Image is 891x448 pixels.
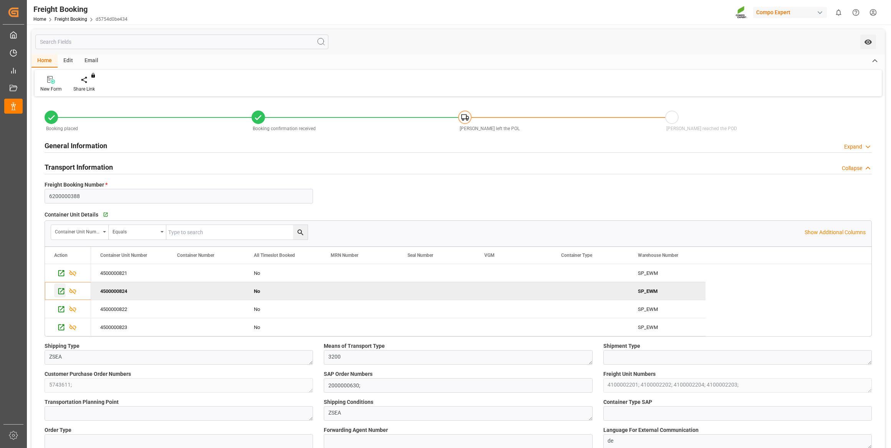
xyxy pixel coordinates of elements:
a: Home [33,17,46,22]
div: Collapse [842,164,862,172]
input: Search Fields [35,35,328,49]
span: SAP Order Numbers [324,370,373,378]
div: Press SPACE to deselect this row. [91,282,706,300]
span: Shipment Type [603,342,640,350]
textarea: ZSEA [324,406,592,421]
div: 4500000824 [91,282,168,300]
span: Order Type [45,426,71,434]
div: No [254,265,312,282]
span: Container Type [561,253,592,258]
span: Shipping Type [45,342,79,350]
div: Press SPACE to select this row. [91,264,706,282]
div: No [254,283,312,300]
img: Screenshot%202023-09-29%20at%2010.02.21.png_1712312052.png [735,6,748,19]
span: Booking confirmation received [253,126,316,131]
div: Equals [113,226,158,235]
div: Press SPACE to select this row. [91,300,706,318]
span: Container Number [177,253,214,258]
div: Compo Expert [753,7,827,18]
span: Container Type SAP [603,398,652,406]
span: Forwarding Agent Number [324,426,388,434]
div: Container Unit Number [55,226,100,235]
div: Expand [844,143,862,151]
h2: Transport Information [45,162,113,172]
span: Seal Number [407,253,433,258]
span: All Timeslot Booked [254,253,295,258]
span: Container Unit Details [45,211,98,219]
span: Shipping Conditions [324,398,373,406]
span: Customer Purchase Order Numbers [45,370,131,378]
button: Help Center [847,4,865,21]
span: Transportation Planning Point [45,398,119,406]
textarea: 5743611; [45,378,313,393]
span: [PERSON_NAME] reached the POD [666,126,737,131]
div: Freight Booking [33,3,128,15]
div: 4500000823 [91,318,168,336]
div: Home [31,55,58,68]
button: show 0 new notifications [830,4,847,21]
div: Edit [58,55,79,68]
div: No [254,319,312,336]
span: Freight Unit Numbers [603,370,656,378]
span: Container Unit Number [100,253,147,258]
div: SP_EWM [629,282,706,300]
button: open menu [51,225,109,240]
span: Warehouse Number [638,253,678,258]
div: Email [79,55,104,68]
div: Action [54,253,68,258]
div: Press SPACE to deselect this row. [45,282,91,300]
p: Show Additional Columns [805,228,866,236]
h2: General Information [45,141,107,151]
div: No [254,301,312,318]
div: Press SPACE to select this row. [91,318,706,336]
button: open menu [860,35,876,49]
a: Freight Booking [55,17,87,22]
textarea: 4100002201; 4100002202; 4100002204; 4100002203; [603,378,872,393]
div: SP_EWM [629,300,706,318]
div: Press SPACE to select this row. [45,318,91,336]
button: search button [293,225,308,240]
div: New Form [40,86,62,93]
div: Press SPACE to select this row. [45,300,91,318]
div: 4500000822 [91,300,168,318]
div: SP_EWM [629,264,706,282]
button: open menu [109,225,166,240]
span: Freight Booking Number [45,181,108,189]
span: Means of Transport Type [324,342,385,350]
div: Press SPACE to select this row. [45,264,91,282]
span: Booking placed [46,126,78,131]
span: Language For External Communication [603,426,699,434]
textarea: ZSEA [45,350,313,365]
div: 4500000821 [91,264,168,282]
span: [PERSON_NAME] left the POL [460,126,520,131]
span: VGM [484,253,495,258]
textarea: 3200 [324,350,592,365]
input: Type to search [166,225,308,240]
div: SP_EWM [629,318,706,336]
button: Compo Expert [753,5,830,20]
span: MRN Number [331,253,358,258]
